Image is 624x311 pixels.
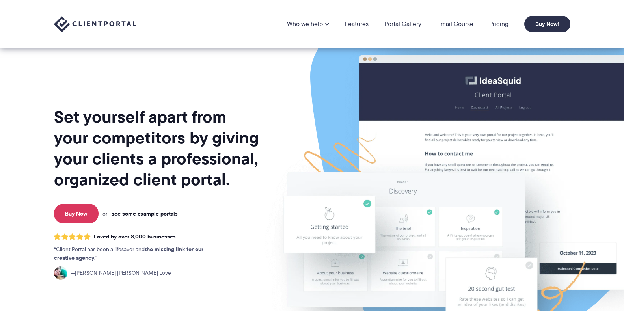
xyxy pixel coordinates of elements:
p: Client Portal has been a lifesaver and . [54,245,220,263]
strong: the missing link for our creative agency [54,245,203,262]
a: Email Course [437,21,473,27]
a: Features [345,21,369,27]
a: Buy Now [54,204,99,223]
span: [PERSON_NAME] [PERSON_NAME] Love [71,269,171,277]
span: Loved by over 8,000 businesses [94,233,176,240]
a: Buy Now! [524,16,570,32]
a: see some example portals [112,210,178,217]
h1: Set yourself apart from your competitors by giving your clients a professional, organized client ... [54,106,261,190]
a: Pricing [489,21,509,27]
span: or [102,210,108,217]
a: Portal Gallery [384,21,421,27]
a: Who we help [287,21,329,27]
